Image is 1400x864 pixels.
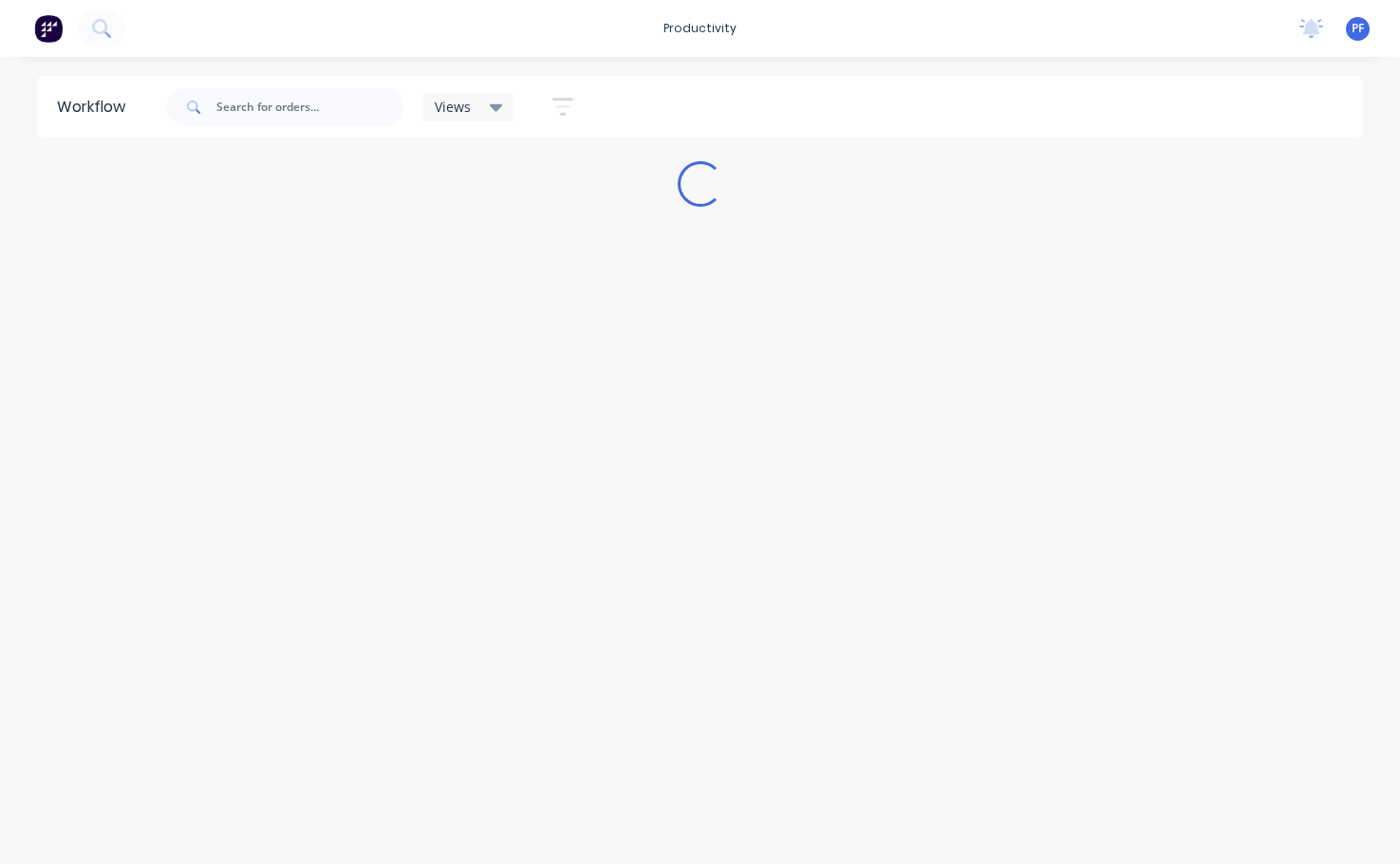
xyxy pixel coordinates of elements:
[216,88,404,126] input: Search for orders...
[654,14,746,43] div: productivity
[1352,20,1364,37] span: PF
[34,14,63,43] img: Factory
[435,97,471,117] span: Views
[57,96,135,119] div: Workflow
